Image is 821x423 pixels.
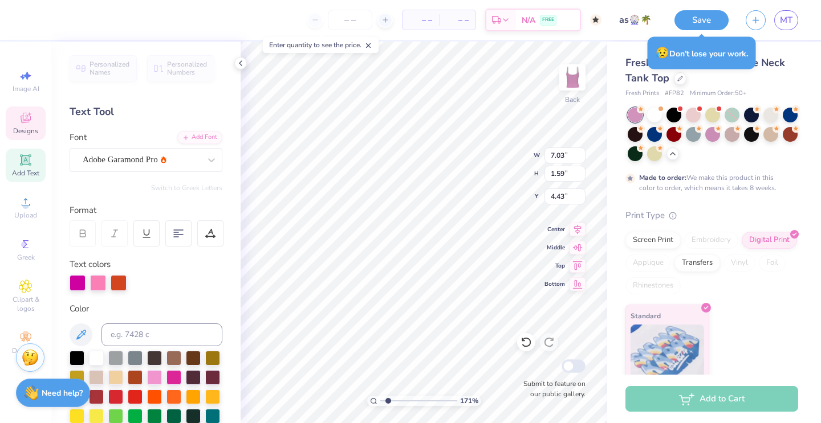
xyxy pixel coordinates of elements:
span: Add Text [12,169,39,178]
div: Applique [625,254,671,272]
span: Greek [17,253,35,262]
span: Personalized Numbers [167,60,208,76]
span: Image AI [13,84,39,93]
div: Transfers [674,254,720,272]
span: Top [544,262,565,270]
span: 😥 [656,46,669,60]
img: Back [561,66,584,89]
div: Print Type [625,209,798,222]
div: Digital Print [742,232,797,249]
div: Foil [759,254,786,272]
div: Format [70,204,223,217]
input: – – [328,10,372,30]
span: – – [446,14,469,26]
div: Rhinestones [625,277,681,294]
span: Designs [13,126,38,135]
span: – – [409,14,432,26]
div: Color [70,302,222,315]
span: 171 % [460,396,478,406]
span: Standard [631,310,661,322]
span: Minimum Order: 50 + [690,89,747,98]
a: MT [774,10,798,30]
div: Embroidery [684,232,738,249]
span: N/A [522,14,535,26]
span: # FP82 [665,89,684,98]
div: Screen Print [625,232,681,249]
span: FREE [542,16,554,24]
img: Standard [631,325,704,381]
button: Save [674,10,729,30]
span: Fresh Prints Sydney Square Neck Tank Top [625,56,785,85]
span: Center [544,225,565,233]
span: Personalized Names [90,60,130,76]
div: Add Font [177,131,222,144]
span: Clipart & logos [6,295,46,313]
strong: Need help? [42,388,83,399]
span: Fresh Prints [625,89,659,98]
span: Bottom [544,280,565,288]
strong: Made to order: [639,173,686,182]
div: We make this product in this color to order, which means it takes 8 weeks. [639,173,779,193]
input: Untitled Design [610,9,666,31]
input: e.g. 7428 c [101,323,222,346]
div: Don’t lose your work. [648,37,756,69]
label: Font [70,131,87,144]
button: Switch to Greek Letters [151,183,222,192]
label: Text colors [70,258,111,271]
span: Decorate [12,346,39,355]
div: Back [565,95,580,105]
span: Middle [544,244,565,252]
label: Submit to feature on our public gallery. [517,379,586,399]
span: Upload [14,211,37,220]
div: Text Tool [70,104,222,120]
div: Vinyl [724,254,755,272]
div: Enter quantity to see the price. [263,37,379,53]
span: MT [780,14,792,27]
